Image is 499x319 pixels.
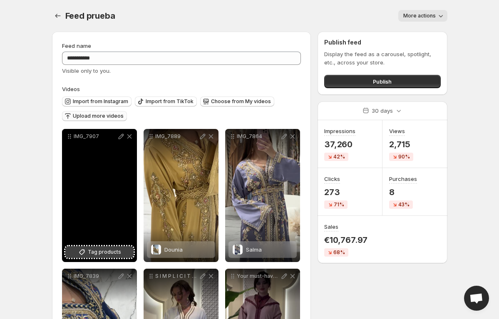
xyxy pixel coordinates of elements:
h2: Publish feed [324,38,440,47]
span: 71% [334,201,344,208]
p: IMG_7839 [74,273,117,279]
h3: Clicks [324,175,340,183]
p: IMG_7864 [237,133,280,140]
button: Publish [324,75,440,88]
span: Dounia [164,246,183,253]
h3: Views [389,127,405,135]
p: €10,767.97 [324,235,367,245]
p: 2,715 [389,139,413,149]
p: 8 [389,187,417,197]
div: Open chat [464,286,489,311]
p: 37,260 [324,139,355,149]
h3: Purchases [389,175,417,183]
span: 42% [333,153,345,160]
button: Settings [52,10,64,22]
p: 30 days [372,106,393,115]
button: Import from Instagram [62,96,132,106]
p: Your must-have jellaba for summer 2025 Lumara Collection - Kaftan Elegance kaftan caftan caftanma... [237,273,280,279]
div: IMG_7889DouniaDounia [144,129,218,262]
span: Upload more videos [73,113,124,119]
span: Visible only to you. [62,67,111,74]
h3: Sales [324,223,338,231]
button: Upload more videos [62,111,127,121]
p: 273 [324,187,348,197]
span: 90% [398,153,410,160]
span: Import from Instagram [73,98,128,105]
span: 68% [333,249,345,256]
span: 43% [398,201,410,208]
span: Choose from My videos [211,98,271,105]
button: Tag products [65,246,134,258]
button: Import from TikTok [135,96,197,106]
button: Choose from My videos [200,96,274,106]
span: Publish [373,77,392,86]
span: Tag products [88,248,121,256]
span: Import from TikTok [146,98,194,105]
span: Videos [62,86,80,92]
span: Feed name [62,42,91,49]
span: Feed prueba [65,11,115,21]
div: IMG_7907Tag products [62,129,137,262]
span: Salma [246,246,262,253]
h3: Impressions [324,127,355,135]
div: IMG_7864SalmaSalma [225,129,300,262]
p: Display the feed as a carousel, spotlight, etc., across your store. [324,50,440,67]
p: IMG_7907 [74,133,117,140]
p: S I M P L I C I T Y [PERSON_NAME] caftan caftanmarocain kaftanelegance [155,273,199,279]
p: IMG_7889 [155,133,199,140]
button: More actions [398,10,447,22]
span: More actions [403,12,436,19]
